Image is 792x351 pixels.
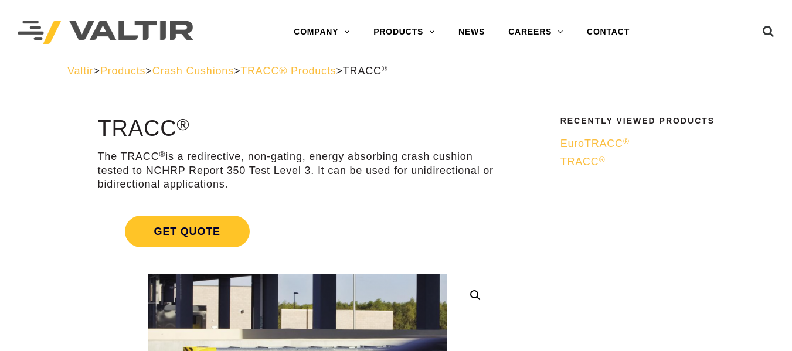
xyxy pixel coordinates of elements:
img: Valtir [18,21,193,45]
sup: ® [159,150,165,159]
a: Get Quote [98,202,497,261]
sup: ® [623,137,630,146]
a: Valtir [67,65,93,77]
div: > > > > [67,64,725,78]
span: TRACC [560,156,606,168]
h1: TRACC [98,117,497,141]
a: COMPANY [282,21,362,44]
span: TRACC [343,65,388,77]
a: NEWS [447,21,497,44]
a: TRACC® [560,155,718,169]
sup: ® [176,115,189,134]
a: TRACC® Products [240,65,336,77]
h2: Recently Viewed Products [560,117,718,125]
a: EuroTRACC® [560,137,718,151]
sup: ® [599,155,606,164]
sup: ® [382,64,388,73]
span: EuroTRACC [560,138,630,149]
a: CAREERS [497,21,575,44]
a: CONTACT [575,21,641,44]
p: The TRACC is a redirective, non-gating, energy absorbing crash cushion tested to NCHRP Report 350... [98,150,497,191]
a: PRODUCTS [362,21,447,44]
a: Crash Cushions [152,65,234,77]
a: Products [100,65,145,77]
span: Get Quote [125,216,250,247]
